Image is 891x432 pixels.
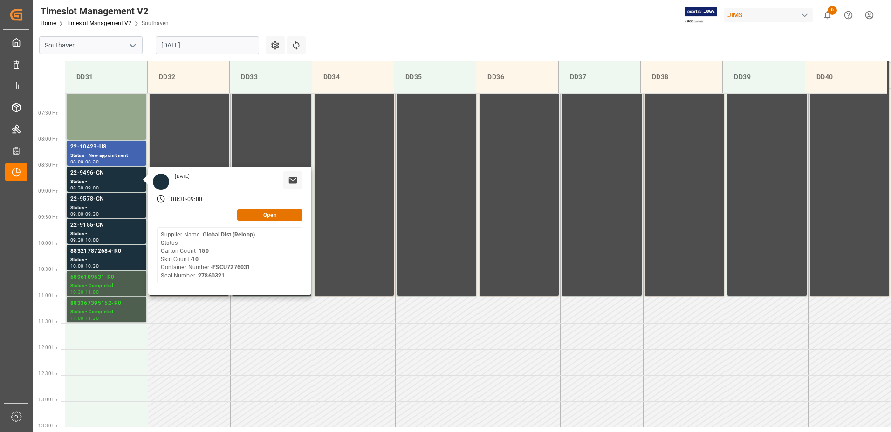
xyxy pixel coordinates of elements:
[38,293,57,298] span: 11:00 Hr
[156,36,259,54] input: DD.MM.YYYY
[125,38,139,53] button: open menu
[38,319,57,324] span: 11:30 Hr
[813,68,879,86] div: DD40
[38,345,57,350] span: 12:00 Hr
[70,282,143,290] div: Status - Completed
[85,238,99,242] div: 10:00
[70,230,143,238] div: Status -
[85,290,99,294] div: 11:00
[38,162,57,168] span: 08:30 Hr
[70,238,84,242] div: 09:30
[84,316,85,320] div: -
[171,196,186,204] div: 08:30
[70,247,143,256] div: 883217872684-R0
[203,231,255,238] b: Global Dist (Reloop)
[84,264,85,268] div: -
[237,68,304,86] div: DD33
[237,209,302,221] button: Open
[38,241,57,246] span: 10:00 Hr
[38,136,57,142] span: 08:00 Hr
[730,68,797,86] div: DD39
[724,6,817,24] button: JIMS
[187,196,202,204] div: 09:00
[41,20,56,27] a: Home
[38,110,57,115] span: 07:30 Hr
[85,212,99,216] div: 09:30
[70,204,143,212] div: Status -
[70,308,143,316] div: Status - Completed
[66,20,131,27] a: Timeslot Management V2
[70,256,143,264] div: Status -
[70,221,143,230] div: 22-9155-CN
[84,212,85,216] div: -
[566,68,633,86] div: DD37
[828,6,837,15] span: 6
[70,178,143,186] div: Status -
[39,36,143,54] input: Type to search/select
[38,267,57,272] span: 10:30 Hr
[38,371,57,376] span: 12:30 Hr
[85,264,99,268] div: 10:30
[73,68,140,86] div: DD31
[84,160,85,164] div: -
[838,5,859,26] button: Help Center
[648,68,715,86] div: DD38
[85,160,99,164] div: 08:30
[38,423,57,428] span: 13:30 Hr
[38,189,57,194] span: 09:00 Hr
[192,256,199,263] b: 10
[70,169,143,178] div: 22-9496-CN
[84,238,85,242] div: -
[85,186,99,190] div: 09:00
[70,142,143,152] div: 22-10423-US
[70,186,84,190] div: 08:30
[70,316,84,320] div: 11:00
[38,215,57,220] span: 09:30 Hr
[484,68,550,86] div: DD36
[161,231,255,280] div: Supplier Name - Status - Carton Count - Skid Count - Container Number - Seal Number -
[38,397,57,402] span: 13:00 Hr
[199,248,208,254] b: 150
[70,290,84,294] div: 10:30
[70,195,143,204] div: 22-9578-CN
[70,152,143,160] div: Status - New appointment
[84,186,85,190] div: -
[724,8,813,22] div: JIMS
[70,212,84,216] div: 09:00
[70,299,143,308] div: 883367395152-R0
[171,173,193,180] div: [DATE]
[402,68,468,86] div: DD35
[685,7,717,23] img: Exertis%20JAM%20-%20Email%20Logo.jpg_1722504956.jpg
[70,160,84,164] div: 08:00
[85,316,99,320] div: 11:30
[817,5,838,26] button: show 6 new notifications
[320,68,386,86] div: DD34
[186,196,187,204] div: -
[212,264,250,270] b: FSCU7276031
[70,273,143,282] div: 5896109531-R0
[198,272,225,279] b: 27860321
[41,4,169,18] div: Timeslot Management V2
[70,264,84,268] div: 10:00
[155,68,222,86] div: DD32
[84,290,85,294] div: -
